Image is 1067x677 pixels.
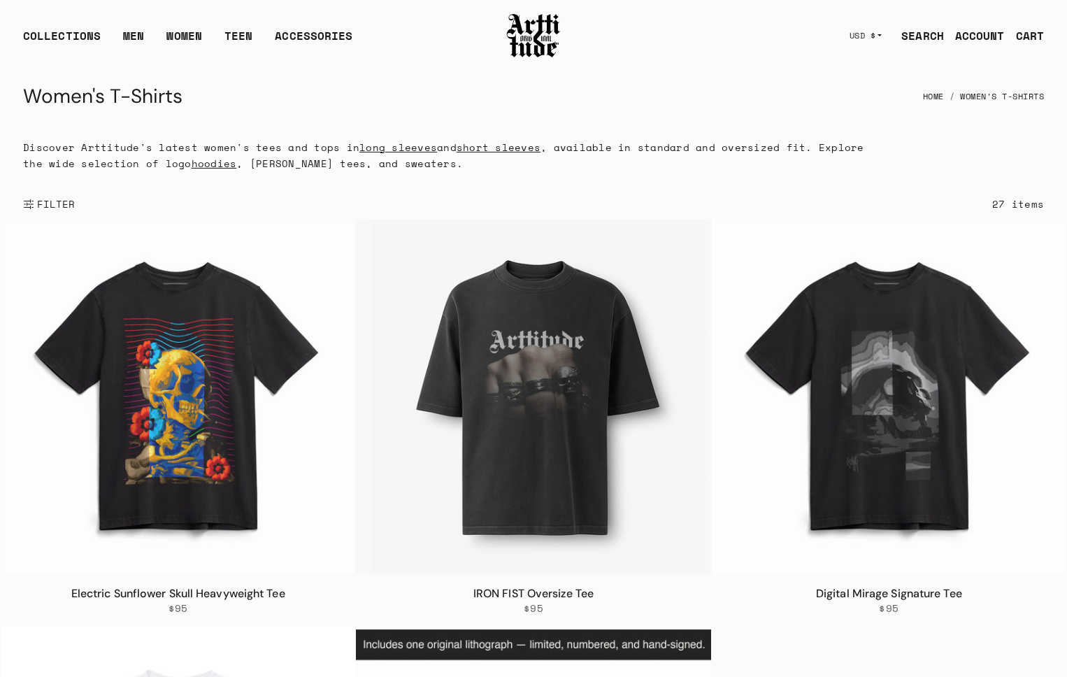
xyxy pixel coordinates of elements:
[192,156,237,171] a: hoodies
[473,586,594,601] a: IRON FIST Oversize Tee
[34,197,76,211] span: FILTER
[816,586,962,601] a: Digital Mirage Signature Tee
[1,220,355,574] a: Electric Sunflower Skull Heavyweight TeeElectric Sunflower Skull Heavyweight Tee
[123,27,144,55] a: MEN
[23,189,76,220] button: Show filters
[23,27,101,55] div: COLLECTIONS
[1,139,896,171] div: Discover Arttitude's latest women's tees and tops in and , available in standard and oversized fi...
[712,220,1066,574] img: Digital Mirage Signature Tee
[23,80,182,113] h1: Women's T-Shirts
[923,81,944,112] a: Home
[457,140,540,155] a: short sleeves
[359,140,437,155] a: long sleeves
[524,602,543,615] span: $95
[850,30,876,41] span: USD $
[71,586,285,601] a: Electric Sunflower Skull Heavyweight Tee
[841,20,891,51] button: USD $
[275,27,352,55] div: ACCESSORIES
[169,602,188,615] span: $95
[1016,27,1044,44] div: CART
[166,27,202,55] a: WOMEN
[356,220,710,574] a: IRON FIST Oversize TeeIRON FIST Oversize Tee
[224,27,252,55] a: TEEN
[1,220,355,574] img: Electric Sunflower Skull Heavyweight Tee
[890,22,944,50] a: SEARCH
[712,220,1066,574] a: Digital Mirage Signature TeeDigital Mirage Signature Tee
[944,22,1005,50] a: ACCOUNT
[12,27,364,55] ul: Main navigation
[506,12,561,59] img: Arttitude
[356,220,710,574] img: IRON FIST Oversize Tee
[879,602,898,615] span: $95
[992,196,1044,212] div: 27 items
[1005,22,1044,50] a: Open cart
[944,81,1045,112] li: Women's T-Shirts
